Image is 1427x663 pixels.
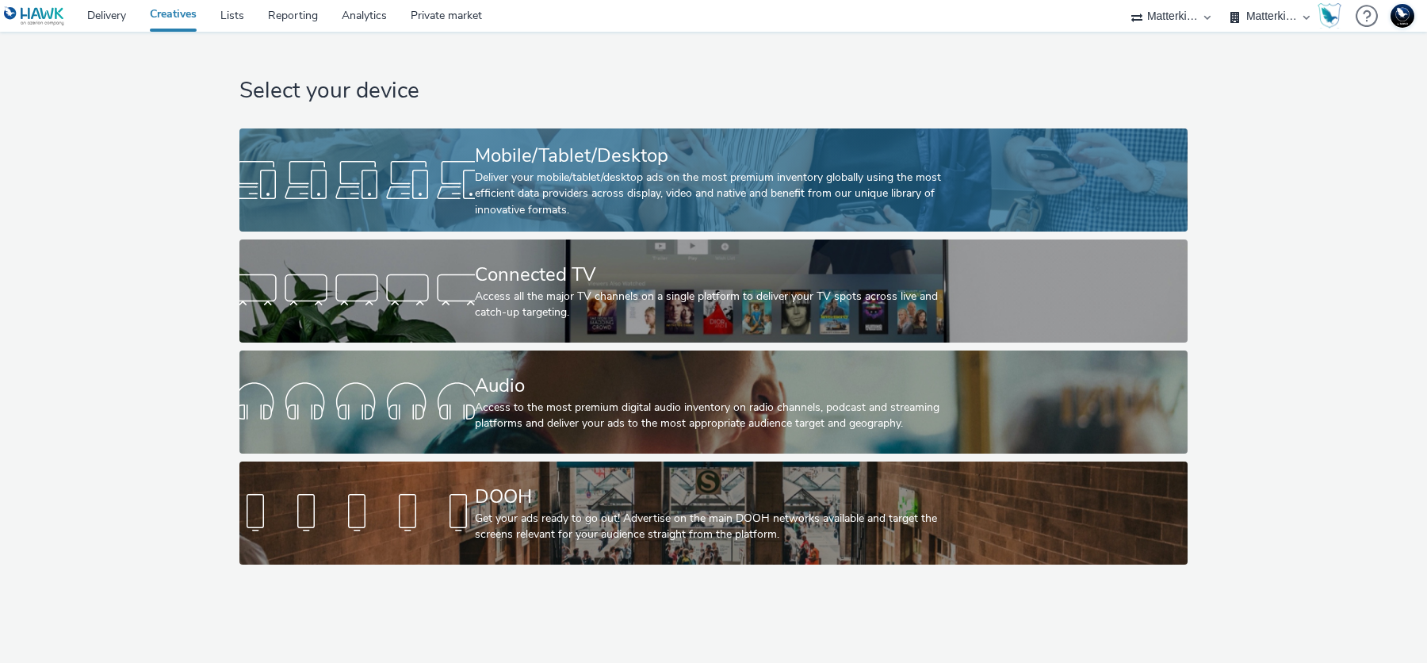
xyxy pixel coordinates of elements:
[1318,3,1341,29] img: Hawk Academy
[475,483,946,511] div: DOOH
[239,76,1187,106] h1: Select your device
[1318,3,1348,29] a: Hawk Academy
[475,170,946,218] div: Deliver your mobile/tablet/desktop ads on the most premium inventory globally using the most effi...
[475,261,946,289] div: Connected TV
[475,372,946,400] div: Audio
[239,351,1187,454] a: AudioAccess to the most premium digital audio inventory on radio channels, podcast and streaming ...
[475,289,946,321] div: Access all the major TV channels on a single platform to deliver your TV spots across live and ca...
[1391,4,1414,28] img: Support Hawk
[239,128,1187,232] a: Mobile/Tablet/DesktopDeliver your mobile/tablet/desktop ads on the most premium inventory globall...
[4,6,65,26] img: undefined Logo
[239,240,1187,343] a: Connected TVAccess all the major TV channels on a single platform to deliver your TV spots across...
[475,400,946,432] div: Access to the most premium digital audio inventory on radio channels, podcast and streaming platf...
[239,462,1187,565] a: DOOHGet your ads ready to go out! Advertise on the main DOOH networks available and target the sc...
[475,142,946,170] div: Mobile/Tablet/Desktop
[475,511,946,543] div: Get your ads ready to go out! Advertise on the main DOOH networks available and target the screen...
